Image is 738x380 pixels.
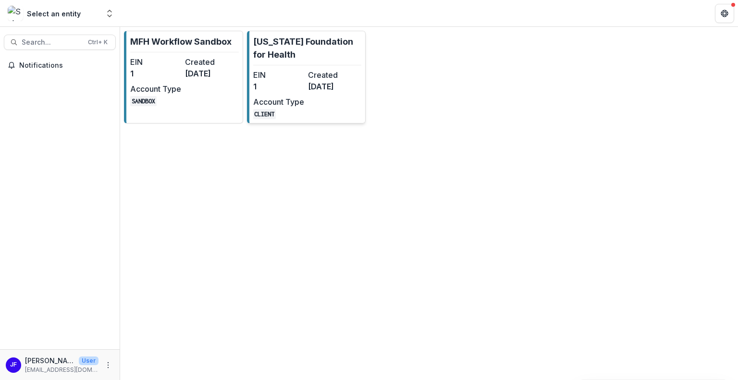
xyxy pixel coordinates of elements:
[253,69,304,81] dt: EIN
[102,359,114,371] button: More
[308,81,359,92] dd: [DATE]
[130,35,232,48] p: MFH Workflow Sandbox
[27,9,81,19] div: Select an entity
[185,68,236,79] dd: [DATE]
[253,109,276,119] code: CLIENT
[308,69,359,81] dt: Created
[103,4,116,23] button: Open entity switcher
[79,356,98,365] p: User
[4,35,116,50] button: Search...
[715,4,734,23] button: Get Help
[22,38,82,47] span: Search...
[25,366,98,374] p: [EMAIL_ADDRESS][DOMAIN_NAME]
[130,68,181,79] dd: 1
[247,31,366,123] a: [US_STATE] Foundation for HealthEIN1Created[DATE]Account TypeCLIENT
[130,83,181,95] dt: Account Type
[253,96,304,108] dt: Account Type
[10,362,17,368] div: Jean Freeman-Crawford
[185,56,236,68] dt: Created
[19,61,112,70] span: Notifications
[130,56,181,68] dt: EIN
[253,81,304,92] dd: 1
[253,35,362,61] p: [US_STATE] Foundation for Health
[4,58,116,73] button: Notifications
[124,31,243,123] a: MFH Workflow SandboxEIN1Created[DATE]Account TypeSANDBOX
[8,6,23,21] img: Select an entity
[86,37,110,48] div: Ctrl + K
[130,96,157,106] code: SANDBOX
[25,355,75,366] p: [PERSON_NAME]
